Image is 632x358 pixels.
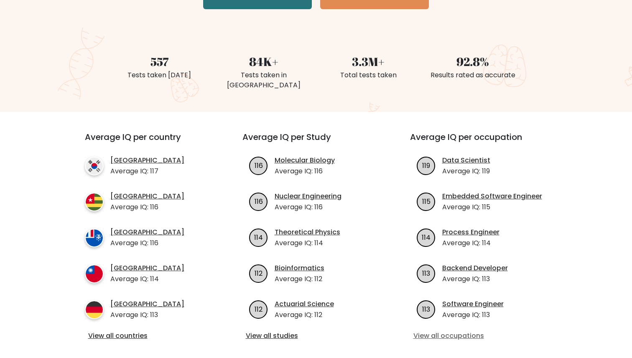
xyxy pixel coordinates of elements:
div: 92.8% [426,53,520,70]
div: 557 [112,53,206,70]
a: Bioinformatics [275,263,324,273]
a: [GEOGRAPHIC_DATA] [110,263,184,273]
a: View all countries [88,331,209,341]
p: Average IQ: 113 [442,274,508,284]
a: Process Engineer [442,227,499,237]
a: View all occupations [413,331,554,341]
a: Nuclear Engineering [275,191,341,201]
text: 113 [422,304,430,314]
text: 112 [255,304,262,314]
a: [GEOGRAPHIC_DATA] [110,191,184,201]
text: 114 [254,232,263,242]
text: 115 [422,196,430,206]
p: Average IQ: 116 [110,238,184,248]
img: country [85,229,104,247]
text: 116 [254,160,262,170]
p: Average IQ: 114 [442,238,499,248]
img: country [85,157,104,175]
a: [GEOGRAPHIC_DATA] [110,227,184,237]
div: Total tests taken [321,70,415,80]
div: 3.3M+ [321,53,415,70]
a: Actuarial Science [275,299,334,309]
a: Embedded Software Engineer [442,191,542,201]
p: Average IQ: 114 [275,238,340,248]
p: Average IQ: 113 [110,310,184,320]
p: Average IQ: 115 [442,202,542,212]
a: [GEOGRAPHIC_DATA] [110,155,184,165]
a: View all studies [246,331,387,341]
p: Average IQ: 112 [275,310,334,320]
h3: Average IQ per Study [242,132,390,152]
a: [GEOGRAPHIC_DATA] [110,299,184,309]
h3: Average IQ per country [85,132,212,152]
a: Software Engineer [442,299,504,309]
div: Tests taken [DATE] [112,70,206,80]
a: Molecular Biology [275,155,335,165]
img: country [85,300,104,319]
a: Theoretical Physics [275,227,340,237]
a: Data Scientist [442,155,490,165]
text: 119 [422,160,430,170]
text: 113 [422,268,430,278]
p: Average IQ: 116 [110,202,184,212]
p: Average IQ: 116 [275,166,335,176]
p: Average IQ: 113 [442,310,504,320]
p: Average IQ: 119 [442,166,490,176]
p: Average IQ: 116 [275,202,341,212]
div: Tests taken in [GEOGRAPHIC_DATA] [217,70,311,90]
div: Results rated as accurate [426,70,520,80]
text: 112 [255,268,262,278]
p: Average IQ: 112 [275,274,324,284]
img: country [85,193,104,211]
div: 84K+ [217,53,311,70]
p: Average IQ: 117 [110,166,184,176]
h3: Average IQ per occupation [410,132,558,152]
p: Average IQ: 114 [110,274,184,284]
img: country [85,264,104,283]
a: Backend Developer [442,263,508,273]
text: 116 [254,196,262,206]
text: 114 [422,232,431,242]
